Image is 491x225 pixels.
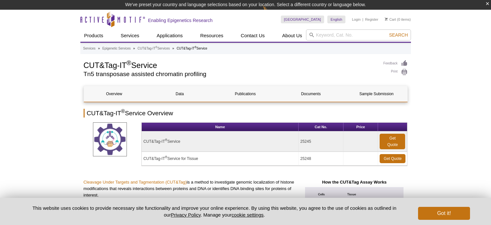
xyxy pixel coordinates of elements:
[418,207,470,220] button: Got it!
[83,46,96,51] a: Services
[380,154,405,163] a: Get Quote
[142,131,299,152] td: CUT&Tag-IT Service
[237,29,269,42] a: Contact Us
[165,155,167,159] sup: ®
[263,5,280,20] img: Change Here
[387,32,410,38] button: Search
[177,47,207,50] li: CUT&Tag-IT Service
[153,29,187,42] a: Applications
[299,123,343,131] th: Cat No.
[384,69,408,76] a: Print
[385,17,396,22] a: Cart
[84,60,377,70] h1: CUT&Tag-IT Service
[84,86,145,102] a: Overview
[306,29,411,40] input: Keyword, Cat. No.
[281,16,324,23] a: [GEOGRAPHIC_DATA]
[365,17,378,22] a: Register
[148,17,213,23] h2: Enabling Epigenetics Research
[121,108,125,114] sup: ®
[384,60,408,67] a: Feedback
[142,152,299,166] td: CUT&Tag-IT Service for Tissue
[195,46,197,49] sup: ®
[380,134,405,149] a: Get Quote
[231,212,263,218] button: cookie settings
[165,138,167,142] sup: ®
[172,47,174,50] li: »
[142,123,299,131] th: Name
[281,86,341,102] a: Documents
[80,29,107,42] a: Products
[127,59,131,66] sup: ®
[21,205,408,218] p: This website uses cookies to provide necessary site functionality and improve your online experie...
[84,179,296,198] p: is a method to investigate genomic localization of histone modifications that reveals interaction...
[102,46,131,51] a: Epigenetic Services
[117,29,143,42] a: Services
[84,180,187,185] a: Cleavage Under Targets and Tagmentation (CUT&Tag)
[352,17,361,22] a: Login
[98,47,100,50] li: »
[322,180,387,185] strong: How the CUT&Tag Assay Works
[133,47,135,50] li: »
[389,32,408,38] span: Search
[385,16,411,23] li: (0 items)
[346,86,407,102] a: Sample Submission
[385,17,388,21] img: Your Cart
[84,71,377,77] h2: Tn5 transposase assisted chromatin profiling
[138,46,170,51] a: CUT&Tag-IT®Services
[299,152,343,166] td: 25248
[156,46,158,49] sup: ®
[171,212,200,218] a: Privacy Policy
[327,16,345,23] a: English
[149,86,210,102] a: Data
[196,29,227,42] a: Resources
[363,16,363,23] li: |
[343,123,378,131] th: Price
[84,109,408,118] h2: CUT&Tag-IT Service Overview
[215,86,276,102] a: Publications
[278,29,306,42] a: About Us
[93,122,127,156] img: CUT&Tag Service
[299,131,343,152] td: 25245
